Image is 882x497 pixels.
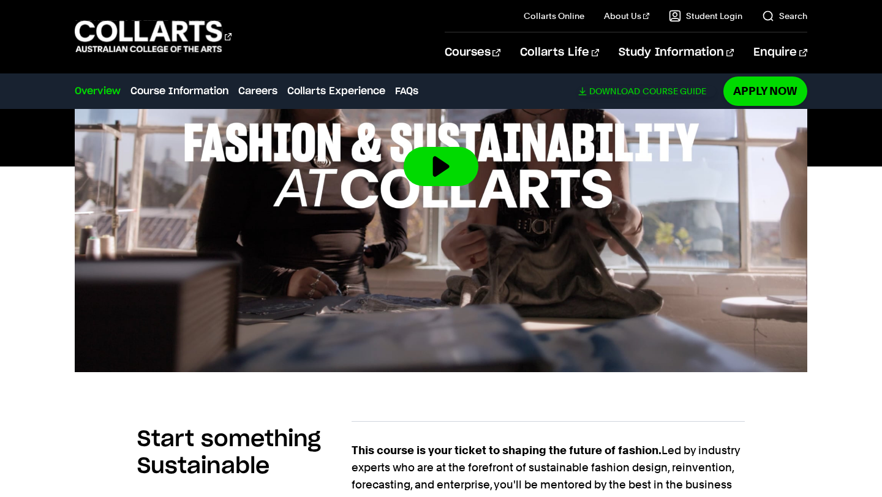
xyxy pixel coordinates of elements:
a: Careers [238,84,277,99]
a: Enquire [753,32,807,73]
strong: This course is your ticket to shaping the future of fashion. [352,444,661,457]
a: DownloadCourse Guide [578,86,716,97]
a: Courses [445,32,500,73]
span: Download [589,86,640,97]
a: Course Information [130,84,228,99]
a: Search [762,10,807,22]
a: Study Information [619,32,734,73]
a: Collarts Online [524,10,584,22]
a: FAQs [395,84,418,99]
div: Go to homepage [75,19,232,54]
a: Student Login [669,10,742,22]
a: Apply Now [723,77,807,105]
a: Collarts Experience [287,84,385,99]
h2: Start something Sustainable [137,426,352,480]
a: Overview [75,84,121,99]
a: Collarts Life [520,32,599,73]
a: About Us [604,10,649,22]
